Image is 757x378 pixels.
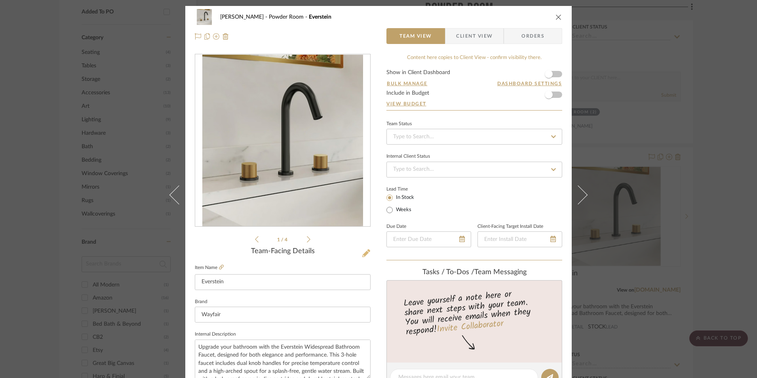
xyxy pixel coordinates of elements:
label: In Stock [394,194,414,201]
label: Internal Description [195,332,236,336]
button: close [555,13,562,21]
div: Team Status [386,122,412,126]
div: Team-Facing Details [195,247,371,256]
span: Client View [456,28,493,44]
input: Type to Search… [386,162,562,178]
mat-radio-group: Select item type [386,193,427,215]
span: Powder Room [269,14,309,20]
span: 4 [285,237,289,242]
input: Type to Search… [386,129,562,145]
label: Client-Facing Target Install Date [477,225,543,229]
div: Leave yourself a note here or share next steps with your team. You will receive emails when they ... [386,286,563,339]
div: Internal Client Status [386,155,430,158]
input: Enter Item Name [195,274,371,290]
label: Lead Time [386,185,427,193]
span: 1 [277,237,281,242]
span: / [281,237,285,242]
span: Team View [399,28,432,44]
div: 0 [195,55,370,227]
span: Tasks / To-Dos / [422,269,474,276]
div: team Messaging [386,268,562,277]
img: 50871b23-4f22-439c-97b3-828cca6c40f5_436x436.jpg [202,55,363,227]
div: Content here copies to Client View - confirm visibility there. [386,54,562,62]
button: Bulk Manage [386,80,428,87]
label: Weeks [394,206,411,214]
input: Enter Brand [195,307,371,323]
button: Dashboard Settings [497,80,562,87]
span: Orders [513,28,553,44]
label: Item Name [195,264,224,271]
a: View Budget [386,101,562,107]
input: Enter Install Date [477,231,562,247]
label: Brand [195,300,207,304]
img: 50871b23-4f22-439c-97b3-828cca6c40f5_48x40.jpg [195,9,214,25]
a: Invite Collaborator [436,317,504,337]
img: Remove from project [223,33,229,40]
span: [PERSON_NAME] [220,14,269,20]
label: Due Date [386,225,406,229]
input: Enter Due Date [386,231,471,247]
span: Everstein [309,14,331,20]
